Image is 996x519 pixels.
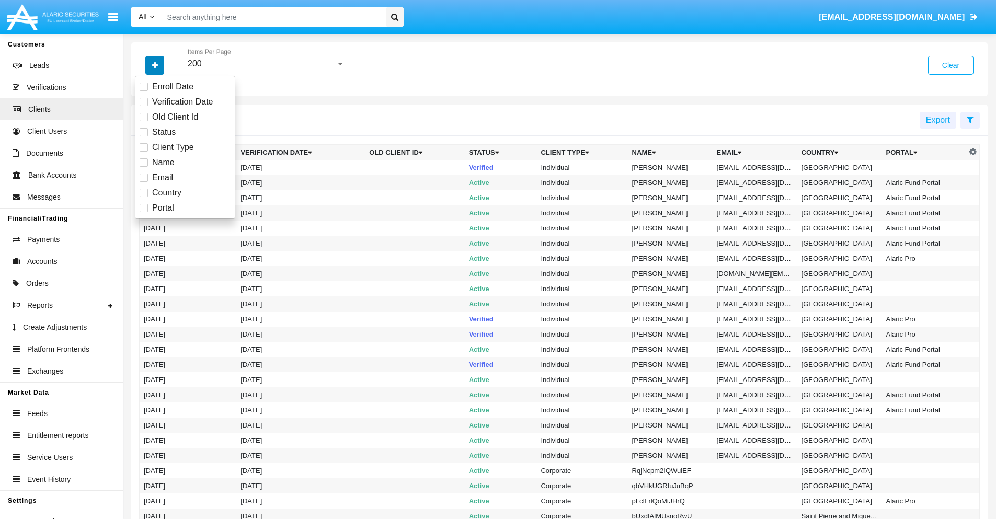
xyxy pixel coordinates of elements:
td: [DATE] [236,205,365,221]
td: [EMAIL_ADDRESS][DOMAIN_NAME] [713,372,797,387]
td: [PERSON_NAME] [628,418,713,433]
td: Individual [536,236,627,251]
span: Verification Date [152,96,213,108]
td: Individual [536,357,627,372]
input: Search [162,7,382,27]
td: [DATE] [236,357,365,372]
td: [EMAIL_ADDRESS][DOMAIN_NAME] [713,448,797,463]
td: [PERSON_NAME] [628,402,713,418]
span: Entitlement reports [27,430,89,441]
td: [DATE] [236,342,365,357]
td: [PERSON_NAME] [628,372,713,387]
td: Individual [536,175,627,190]
span: Leads [29,60,49,71]
span: Accounts [27,256,58,267]
span: Reports [27,300,53,311]
td: pLcfLrlQoMtJHrQ [628,493,713,509]
td: [DATE] [236,327,365,342]
span: Messages [27,192,61,203]
td: [GEOGRAPHIC_DATA] [797,342,882,357]
td: [DATE] [236,160,365,175]
td: [GEOGRAPHIC_DATA] [797,296,882,312]
td: [EMAIL_ADDRESS][DOMAIN_NAME] [713,205,797,221]
td: [GEOGRAPHIC_DATA] [797,448,882,463]
td: [PERSON_NAME] [628,205,713,221]
td: Active [465,175,537,190]
span: All [139,13,147,21]
td: [DATE] [236,281,365,296]
td: Active [465,266,537,281]
th: Portal [881,145,966,160]
td: [PERSON_NAME] [628,296,713,312]
td: [DATE] [236,433,365,448]
td: Verified [465,327,537,342]
button: Export [920,112,956,129]
span: [EMAIL_ADDRESS][DOMAIN_NAME] [819,13,965,21]
td: Active [465,418,537,433]
a: All [131,11,162,22]
td: [EMAIL_ADDRESS][DOMAIN_NAME] [713,418,797,433]
td: [DATE] [236,296,365,312]
td: [EMAIL_ADDRESS][DOMAIN_NAME] [713,342,797,357]
td: Active [465,493,537,509]
td: Alaric Pro [881,327,966,342]
td: Individual [536,160,627,175]
td: Alaric Fund Portal [881,357,966,372]
td: RqjNcpm2IQWulEF [628,463,713,478]
td: [GEOGRAPHIC_DATA] [797,357,882,372]
td: [PERSON_NAME] [628,175,713,190]
td: Individual [536,312,627,327]
th: Country [797,145,882,160]
td: [DATE] [236,190,365,205]
td: [DATE] [236,372,365,387]
td: Alaric Fund Portal [881,175,966,190]
td: [DATE] [236,236,365,251]
td: [PERSON_NAME] [628,448,713,463]
td: [GEOGRAPHIC_DATA] [797,175,882,190]
td: Active [465,387,537,402]
td: Active [465,296,537,312]
span: Status [152,126,176,139]
td: [DATE] [140,493,237,509]
td: Alaric Fund Portal [881,236,966,251]
td: [GEOGRAPHIC_DATA] [797,463,882,478]
td: Alaric Fund Portal [881,221,966,236]
td: Individual [536,281,627,296]
td: Active [465,463,537,478]
td: [GEOGRAPHIC_DATA] [797,236,882,251]
th: Old Client Id [365,145,464,160]
td: Active [465,281,537,296]
td: [EMAIL_ADDRESS][DOMAIN_NAME] [713,327,797,342]
td: Individual [536,221,627,236]
td: [GEOGRAPHIC_DATA] [797,478,882,493]
td: [DATE] [140,402,237,418]
td: [DATE] [236,402,365,418]
td: Active [465,205,537,221]
td: [DOMAIN_NAME][EMAIL_ADDRESS][DOMAIN_NAME] [713,266,797,281]
td: [GEOGRAPHIC_DATA] [797,266,882,281]
td: [GEOGRAPHIC_DATA] [797,493,882,509]
td: [EMAIL_ADDRESS][DOMAIN_NAME] [713,387,797,402]
td: [DATE] [140,463,237,478]
td: Active [465,221,537,236]
span: Feeds [27,408,48,419]
td: Alaric Fund Portal [881,387,966,402]
td: Corporate [536,463,627,478]
td: [DATE] [236,175,365,190]
th: Client Type [536,145,627,160]
td: Verified [465,160,537,175]
td: [DATE] [236,478,365,493]
td: [DATE] [236,418,365,433]
td: [DATE] [236,387,365,402]
td: Corporate [536,478,627,493]
td: [DATE] [140,281,237,296]
td: Alaric Fund Portal [881,402,966,418]
td: [DATE] [236,266,365,281]
td: [GEOGRAPHIC_DATA] [797,281,882,296]
td: [DATE] [236,493,365,509]
td: Alaric Fund Portal [881,190,966,205]
td: [DATE] [140,296,237,312]
td: [EMAIL_ADDRESS][DOMAIN_NAME] [713,251,797,266]
td: [GEOGRAPHIC_DATA] [797,418,882,433]
td: [GEOGRAPHIC_DATA] [797,160,882,175]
